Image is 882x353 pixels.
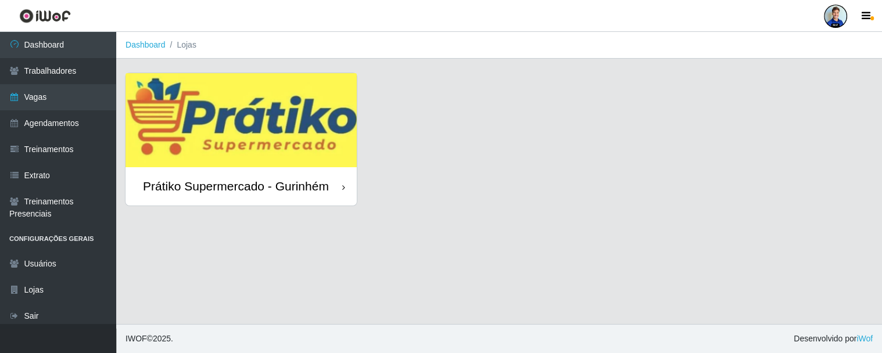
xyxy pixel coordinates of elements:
[143,179,329,193] div: Prátiko Supermercado - Gurinhém
[856,334,873,343] a: iWof
[126,334,147,343] span: IWOF
[794,333,873,345] span: Desenvolvido por
[126,333,173,345] span: © 2025 .
[126,40,166,49] a: Dashboard
[19,9,71,23] img: CoreUI Logo
[116,32,882,59] nav: breadcrumb
[126,73,357,167] img: cardImg
[126,73,357,206] a: Prátiko Supermercado - Gurinhém
[166,39,196,51] li: Lojas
